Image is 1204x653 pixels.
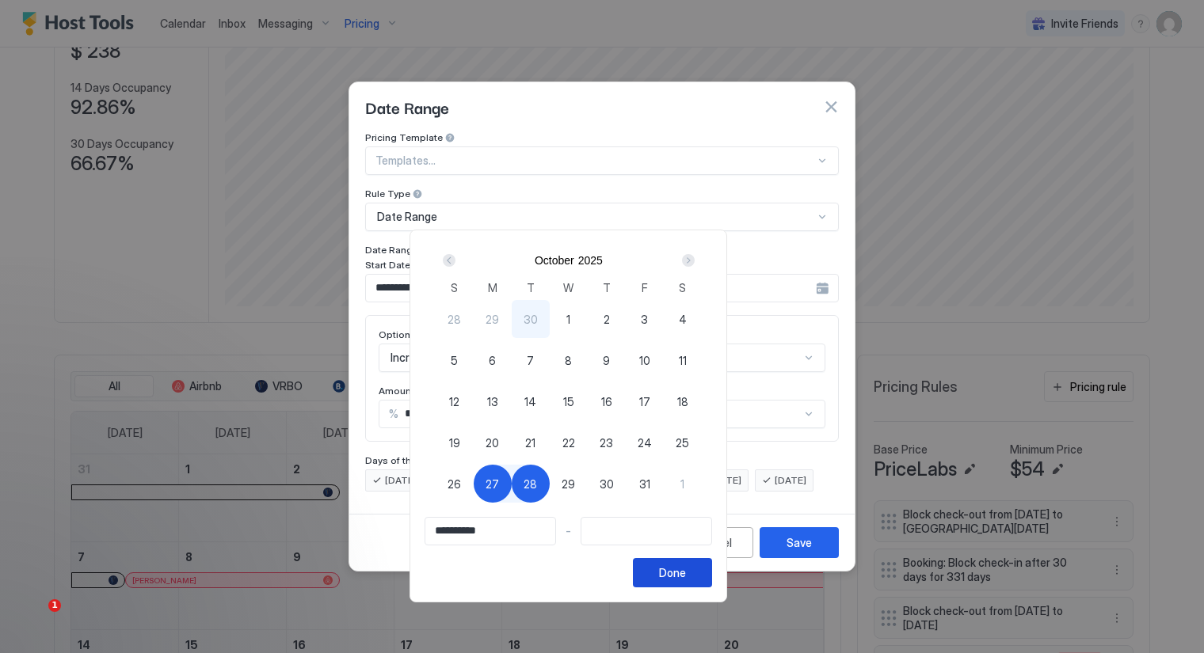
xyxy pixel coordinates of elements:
[486,311,499,328] span: 29
[578,254,603,267] button: 2025
[535,254,574,267] button: October
[626,300,664,338] button: 3
[550,382,588,420] button: 15
[436,423,474,461] button: 19
[451,352,458,369] span: 5
[581,518,711,545] input: Input Field
[512,300,550,338] button: 30
[436,341,474,379] button: 5
[626,382,664,420] button: 17
[448,311,461,328] span: 28
[48,599,61,612] span: 1
[436,465,474,503] button: 26
[524,393,536,410] span: 14
[677,393,688,410] span: 18
[641,311,648,328] span: 3
[436,300,474,338] button: 28
[664,341,702,379] button: 11
[512,423,550,461] button: 21
[639,352,650,369] span: 10
[440,251,461,270] button: Prev
[563,279,573,296] span: W
[626,341,664,379] button: 10
[642,279,648,296] span: F
[679,311,687,328] span: 4
[603,352,610,369] span: 9
[676,435,689,451] span: 25
[563,393,574,410] span: 15
[565,352,572,369] span: 8
[562,435,575,451] span: 22
[524,476,537,492] span: 28
[633,558,712,587] button: Done
[488,279,497,296] span: M
[566,524,571,538] span: -
[550,300,588,338] button: 1
[638,435,652,451] span: 24
[486,435,499,451] span: 20
[16,599,54,637] iframe: Intercom live chat
[525,435,535,451] span: 21
[425,518,555,545] input: Input Field
[604,311,610,328] span: 2
[680,476,684,492] span: 1
[550,423,588,461] button: 22
[588,382,626,420] button: 16
[679,279,686,296] span: S
[676,251,698,270] button: Next
[562,476,575,492] span: 29
[512,382,550,420] button: 14
[588,341,626,379] button: 9
[12,499,329,610] iframe: Intercom notifications message
[566,311,570,328] span: 1
[679,352,687,369] span: 11
[664,382,702,420] button: 18
[639,393,650,410] span: 17
[664,465,702,503] button: 1
[639,476,650,492] span: 31
[626,423,664,461] button: 24
[600,476,614,492] span: 30
[550,465,588,503] button: 29
[436,382,474,420] button: 12
[474,300,512,338] button: 29
[664,423,702,461] button: 25
[512,465,550,503] button: 28
[664,300,702,338] button: 4
[489,352,496,369] span: 6
[487,393,498,410] span: 13
[659,564,686,581] div: Done
[550,341,588,379] button: 8
[524,311,538,328] span: 30
[486,476,499,492] span: 27
[474,423,512,461] button: 20
[527,279,535,296] span: T
[448,476,461,492] span: 26
[474,382,512,420] button: 13
[474,341,512,379] button: 6
[600,435,613,451] span: 23
[626,465,664,503] button: 31
[451,279,458,296] span: S
[603,279,611,296] span: T
[601,393,612,410] span: 16
[449,435,460,451] span: 19
[588,423,626,461] button: 23
[474,465,512,503] button: 27
[588,300,626,338] button: 2
[512,341,550,379] button: 7
[449,393,459,410] span: 12
[588,465,626,503] button: 30
[527,352,534,369] span: 7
